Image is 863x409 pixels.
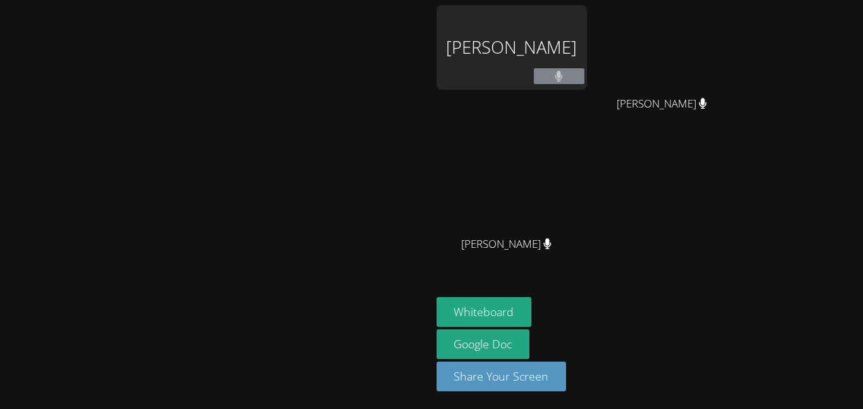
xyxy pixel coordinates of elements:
div: [PERSON_NAME] [437,5,587,90]
span: [PERSON_NAME] [617,95,707,113]
span: [PERSON_NAME] [461,235,552,253]
button: Whiteboard [437,297,532,327]
button: Share Your Screen [437,362,567,391]
a: Google Doc [437,329,530,359]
